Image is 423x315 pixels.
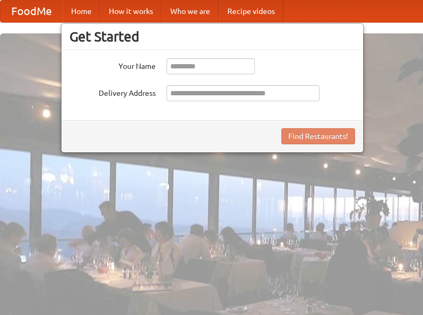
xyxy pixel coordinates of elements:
[70,85,156,99] label: Delivery Address
[70,29,355,45] h3: Get Started
[70,58,156,72] label: Your Name
[1,1,63,22] a: FoodMe
[281,128,355,144] button: Find Restaurants!
[219,1,283,22] a: Recipe videos
[100,1,162,22] a: How it works
[162,1,219,22] a: Who we are
[63,1,100,22] a: Home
